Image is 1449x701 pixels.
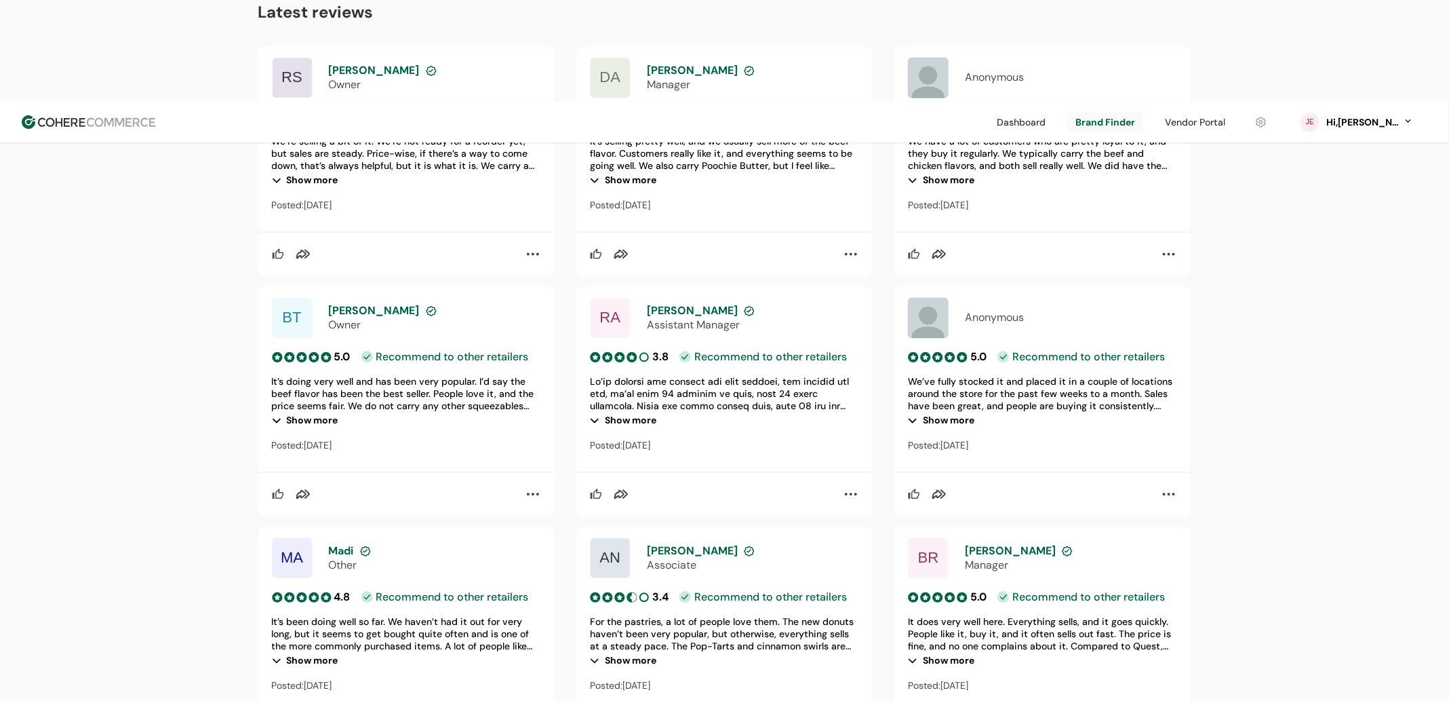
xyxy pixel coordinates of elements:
[590,172,859,188] div: Show more
[329,77,541,92] div: Owner
[965,69,1177,86] div: Anonymous
[647,77,859,92] div: Manager
[272,679,541,691] div: Posted: [DATE]
[329,303,420,318] span: [PERSON_NAME]
[590,199,859,211] div: Posted: [DATE]
[1300,112,1320,132] svg: 0 percent
[908,652,1177,668] div: Show more
[272,375,541,412] div: It’s doing very well and has been very popular. I’d say the beef flavor has been the best seller....
[329,544,354,558] span: Madi
[334,589,351,605] div: 4.8
[361,351,529,362] div: Recommend to other retailers
[329,63,420,77] span: [PERSON_NAME]
[590,135,859,172] div: It’s selling pretty well, and we usually sell more of the beef flavor. Customers really like it, ...
[272,172,541,188] div: Show more
[652,349,669,364] div: 3.8
[590,615,859,652] div: For the pastries, a lot of people love them. The new donuts haven’t been very popular, but otherw...
[908,679,1177,691] div: Posted: [DATE]
[272,135,541,172] div: We’re selling a bit of it. We’re not ready for a reorder yet, but sales are steady. Price-wise, i...
[329,558,541,572] div: Other
[908,172,1177,188] div: Show more
[361,591,529,603] div: Recommend to other retailers
[590,652,859,668] div: Show more
[647,558,859,572] div: Associate
[272,412,541,428] div: Show more
[590,412,859,428] div: Show more
[652,589,669,605] div: 3.4
[647,303,738,318] span: [PERSON_NAME]
[272,652,541,668] div: Show more
[965,309,1177,326] div: Anonymous
[997,591,1165,603] div: Recommend to other retailers
[908,135,1177,172] div: We have a lot of customers who are pretty loyal to it, and they buy it regularly. We typically ca...
[965,558,1177,572] div: Manager
[590,375,859,412] div: Lo’ip dolorsi ame consect adi elit seddoei, tem incidid utl etd, ma’al enim 94 adminim ve quis, n...
[970,589,987,605] div: 5.0
[970,349,987,364] div: 5.0
[590,439,859,451] div: Posted: [DATE]
[1326,115,1400,130] div: Hi, [PERSON_NAME]
[329,318,541,332] div: Owner
[272,439,541,451] div: Posted: [DATE]
[22,115,155,129] img: Cohere Logo
[647,318,859,332] div: Assistant Manager
[908,199,1177,211] div: Posted: [DATE]
[908,412,1177,428] div: Show more
[908,439,1177,451] div: Posted: [DATE]
[908,375,1177,412] div: We’ve fully stocked it and placed it in a couple of locations around the store for the past few w...
[1326,115,1414,130] button: Hi,[PERSON_NAME]
[647,544,738,558] span: [PERSON_NAME]
[679,591,847,603] div: Recommend to other retailers
[272,615,541,652] div: It’s been doing well so far. We haven’t had it out for very long, but it seems to get bought quit...
[272,199,541,211] div: Posted: [DATE]
[997,351,1165,362] div: Recommend to other retailers
[679,351,847,362] div: Recommend to other retailers
[908,615,1177,652] div: It does very well here. Everything sells, and it goes quickly. People like it, buy it, and it oft...
[647,63,738,77] span: [PERSON_NAME]
[590,679,859,691] div: Posted: [DATE]
[334,349,351,364] div: 5.0
[965,544,1056,558] span: [PERSON_NAME]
